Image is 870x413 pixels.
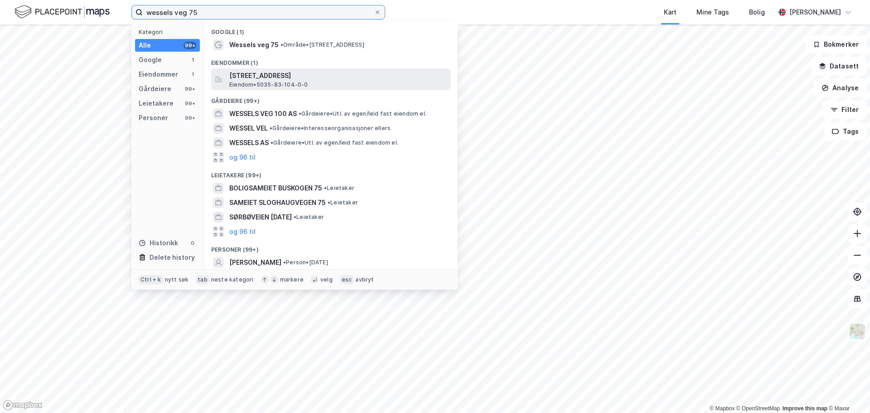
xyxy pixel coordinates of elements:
[204,239,458,255] div: Personer (99+)
[184,42,196,49] div: 99+
[271,139,398,146] span: Gårdeiere • Utl. av egen/leid fast eiendom el.
[283,259,328,266] span: Person • [DATE]
[150,252,195,263] div: Delete history
[710,405,735,412] a: Mapbox
[355,276,374,283] div: avbryt
[849,323,866,340] img: Z
[229,212,292,223] span: SØRBØVEIEN [DATE]
[139,40,151,51] div: Alle
[204,90,458,107] div: Gårdeiere (99+)
[184,85,196,92] div: 99+
[184,100,196,107] div: 99+
[328,199,358,206] span: Leietaker
[299,110,301,117] span: •
[320,276,333,283] div: velg
[229,81,308,88] span: Eiendom • 5035-83-104-0-0
[139,112,168,123] div: Personer
[139,69,178,80] div: Eiendommer
[229,183,322,194] span: BOLIGSAMEIET BUSKOGEN 75
[299,110,426,117] span: Gårdeiere • Utl. av egen/leid fast eiendom el.
[165,276,189,283] div: nytt søk
[229,152,256,163] button: og 96 til
[196,275,209,284] div: tab
[340,275,354,284] div: esc
[139,98,174,109] div: Leietakere
[143,5,374,19] input: Søk på adresse, matrikkel, gårdeiere, leietakere eller personer
[139,54,162,65] div: Google
[824,122,866,141] button: Tags
[204,165,458,181] div: Leietakere (99+)
[324,185,327,191] span: •
[229,257,281,268] span: [PERSON_NAME]
[294,214,324,221] span: Leietaker
[280,41,283,48] span: •
[211,276,254,283] div: neste kategori
[811,57,866,75] button: Datasett
[664,7,677,18] div: Kart
[736,405,780,412] a: OpenStreetMap
[328,199,330,206] span: •
[280,41,364,49] span: Område • [STREET_ADDRESS]
[139,83,171,94] div: Gårdeiere
[825,369,870,413] div: Kontrollprogram for chat
[749,7,765,18] div: Bolig
[184,114,196,121] div: 99+
[271,139,273,146] span: •
[229,226,256,237] button: og 96 til
[139,275,163,284] div: Ctrl + k
[324,185,354,192] span: Leietaker
[139,29,200,35] div: Kategori
[204,21,458,38] div: Google (1)
[204,52,458,68] div: Eiendommer (1)
[789,7,841,18] div: [PERSON_NAME]
[823,101,866,119] button: Filter
[189,56,196,63] div: 1
[270,125,272,131] span: •
[283,259,286,266] span: •
[294,214,296,220] span: •
[825,369,870,413] iframe: Chat Widget
[229,123,268,134] span: WESSEL VEL
[229,70,447,81] span: [STREET_ADDRESS]
[189,239,196,247] div: 0
[189,71,196,78] div: 1
[229,197,326,208] span: SAMEIET SLOGHAUGVEGEN 75
[270,125,391,132] span: Gårdeiere • Interesseorganisasjoner ellers
[14,4,110,20] img: logo.f888ab2527a4732fd821a326f86c7f29.svg
[139,238,178,248] div: Historikk
[229,108,297,119] span: WESSELS VEG 100 AS
[696,7,729,18] div: Mine Tags
[3,400,43,410] a: Mapbox homepage
[783,405,827,412] a: Improve this map
[280,276,304,283] div: markere
[229,39,279,50] span: Wessels veg 75
[229,137,269,148] span: WESSELS AS
[814,79,866,97] button: Analyse
[805,35,866,53] button: Bokmerker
